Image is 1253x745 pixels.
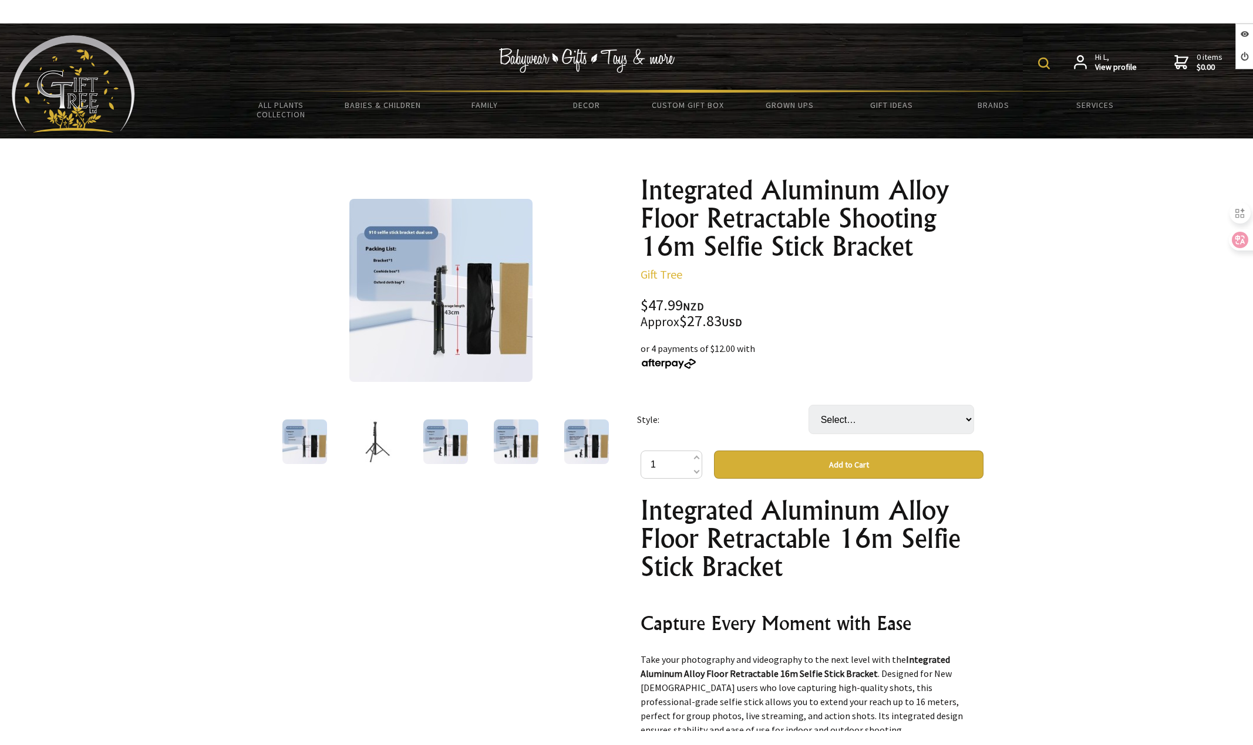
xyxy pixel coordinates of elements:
a: 0 items$0.00 [1174,52,1222,73]
a: Gift Tree [641,267,682,282]
div: or 4 payments of $12.00 with [641,341,983,370]
img: Afterpay [641,358,697,369]
strong: Integrated Aluminum Alloy Floor Retractable 16m Selfie Stick Bracket [641,653,950,679]
span: 0 items [1197,52,1222,73]
a: Gift Ideas [841,93,942,117]
a: Family [434,93,535,117]
h1: Integrated Aluminum Alloy Floor Retractable Shooting 16m Selfie Stick Bracket [641,176,983,260]
img: Integrated Aluminum Alloy Floor Retractable Shooting 16m Selfie Stick Bracket [423,419,468,464]
span: USD [722,316,742,329]
img: Babywear - Gifts - Toys & more [498,48,675,73]
img: product search [1038,57,1050,69]
a: All Plants Collection [230,93,332,127]
a: Grown Ups [739,93,841,117]
h2: Capture Every Moment with Ease [641,609,983,637]
button: Add to Cart [714,451,983,479]
a: Babies & Children [332,93,433,117]
img: Integrated Aluminum Alloy Floor Retractable Shooting 16m Selfie Stick Bracket [349,199,533,382]
a: Services [1045,93,1146,117]
small: Approx [641,314,679,330]
img: Integrated Aluminum Alloy Floor Retractable Shooting 16m Selfie Stick Bracket [282,419,327,464]
h1: Integrated Aluminum Alloy Floor Retractable 16m Selfie Stick Bracket [641,496,983,581]
div: $47.99 $27.83 [641,298,983,330]
span: NZD [683,300,704,313]
p: Take your photography and videography to the next level with the . Designed for New [DEMOGRAPHIC_... [641,652,983,737]
td: Style: [637,388,809,451]
img: Integrated Aluminum Alloy Floor Retractable Shooting 16m Selfie Stick Bracket [353,419,398,464]
a: Custom Gift Box [637,93,739,117]
img: Babyware - Gifts - Toys and more... [12,35,135,133]
span: Hi L, [1095,52,1137,73]
img: Integrated Aluminum Alloy Floor Retractable Shooting 16m Selfie Stick Bracket [494,419,538,464]
strong: $0.00 [1197,62,1222,73]
a: Brands [942,93,1044,117]
a: Hi L,View profile [1074,52,1137,73]
img: Integrated Aluminum Alloy Floor Retractable Shooting 16m Selfie Stick Bracket [564,419,609,464]
strong: View profile [1095,62,1137,73]
a: Decor [535,93,637,117]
